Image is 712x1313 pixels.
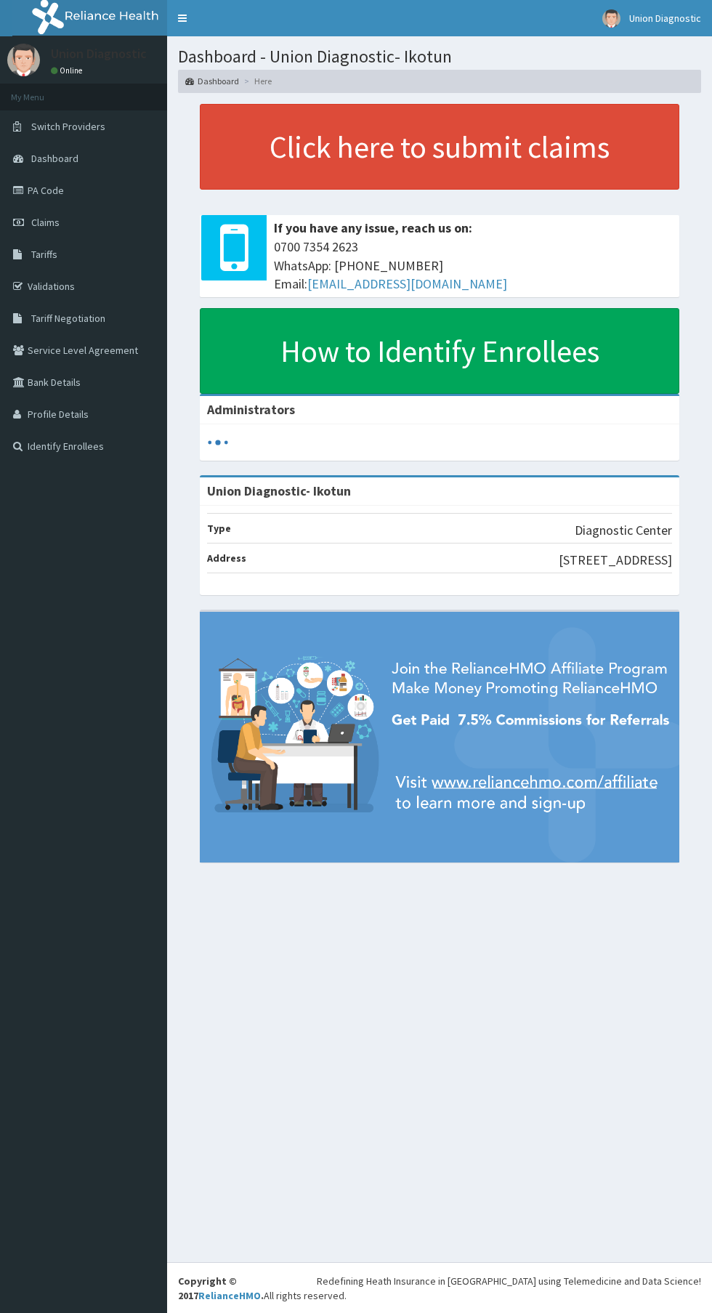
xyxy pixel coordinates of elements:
div: Redefining Heath Insurance in [GEOGRAPHIC_DATA] using Telemedicine and Data Science! [317,1274,701,1288]
b: If you have any issue, reach us on: [274,219,472,236]
span: Claims [31,216,60,229]
img: User Image [7,44,40,76]
span: 0700 7354 2623 WhatsApp: [PHONE_NUMBER] Email: [274,238,672,294]
b: Type [207,522,231,535]
a: RelianceHMO [198,1289,261,1302]
a: Click here to submit claims [200,104,679,190]
img: User Image [602,9,620,28]
a: How to Identify Enrollees [200,308,679,394]
b: Address [207,552,246,565]
strong: Copyright © 2017 . [178,1274,264,1302]
p: Diagnostic Center [575,521,672,540]
span: Dashboard [31,152,78,165]
p: Union Diagnostic [51,47,147,60]
a: [EMAIL_ADDRESS][DOMAIN_NAME] [307,275,507,292]
span: Switch Providers [31,120,105,133]
span: Tariffs [31,248,57,261]
strong: Union Diagnostic- Ikotun [207,482,351,499]
a: Online [51,65,86,76]
span: Union Diagnostic [629,12,701,25]
span: Tariff Negotiation [31,312,105,325]
b: Administrators [207,401,295,418]
p: [STREET_ADDRESS] [559,551,672,570]
img: provider-team-banner.png [200,612,679,862]
li: Here [240,75,272,87]
h1: Dashboard - Union Diagnostic- Ikotun [178,47,701,66]
svg: audio-loading [207,432,229,453]
a: Dashboard [185,75,239,87]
